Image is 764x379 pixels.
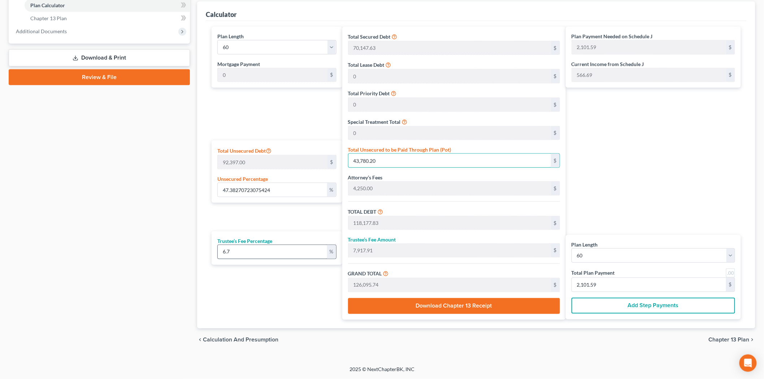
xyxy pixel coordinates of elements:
[217,60,260,68] label: Mortgage Payment
[218,183,327,197] input: 0.00
[9,69,190,85] a: Review & File
[551,278,560,292] div: $
[726,68,735,82] div: $
[739,354,757,372] div: Open Intercom Messenger
[348,270,382,278] label: GRAND TOTAL
[551,126,560,140] div: $
[709,337,750,343] span: Chapter 13 Plan
[348,41,551,55] input: 0.00
[348,126,551,140] input: 0.00
[551,216,560,230] div: $
[551,69,560,83] div: $
[218,245,327,259] input: 0.00
[218,155,327,169] input: 0.00
[9,49,190,66] a: Download & Print
[25,12,190,25] a: Chapter 13 Plan
[176,366,588,379] div: 2025 © NextChapterBK, INC
[197,337,278,343] button: chevron_left Calculation and Presumption
[327,68,336,82] div: $
[327,183,336,197] div: %
[348,208,377,215] label: TOTAL DEBT
[348,174,383,181] label: Attorney’s Fees
[572,60,644,68] label: Current Income from Schedule J
[30,15,67,21] span: Chapter 13 Plan
[217,32,244,40] label: Plan Length
[30,2,65,8] span: Plan Calculator
[16,28,67,34] span: Additional Documents
[551,244,560,257] div: $
[348,90,390,97] label: Total Priority Debt
[217,175,268,183] label: Unsecured Percentage
[348,146,451,153] label: Total Unsecured to be Paid Through Plan (Pot)
[726,40,735,54] div: $
[327,245,336,259] div: %
[348,98,551,112] input: 0.00
[726,269,735,278] a: Round to nearest dollar
[348,61,385,69] label: Total Lease Debt
[572,68,726,82] input: 0.00
[726,278,735,292] div: $
[203,337,278,343] span: Calculation and Presumption
[197,337,203,343] i: chevron_left
[572,32,653,40] label: Plan Payment Needed on Schedule J
[709,337,755,343] button: Chapter 13 Plan chevron_right
[572,241,598,248] label: Plan Length
[327,155,336,169] div: $
[572,269,615,277] label: Total Plan Payment
[551,182,560,195] div: $
[551,98,560,112] div: $
[348,154,551,167] input: 0.00
[206,10,236,19] div: Calculator
[551,154,560,167] div: $
[217,146,272,155] label: Total Unsecured Debt
[572,298,735,314] button: Add Step Payments
[572,278,726,292] input: 0.00
[218,68,327,82] input: 0.00
[348,33,391,40] label: Total Secured Debt
[217,237,272,245] label: Trustee’s Fee Percentage
[348,278,551,292] input: 0.00
[551,41,560,55] div: $
[750,337,755,343] i: chevron_right
[348,298,560,314] button: Download Chapter 13 Receipt
[348,216,551,230] input: 0.00
[348,69,551,83] input: 0.00
[348,118,401,126] label: Special Treatment Total
[572,40,726,54] input: 0.00
[348,244,551,257] input: 0.00
[348,236,396,243] label: Trustee’s Fee Amount
[348,182,551,195] input: 0.00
